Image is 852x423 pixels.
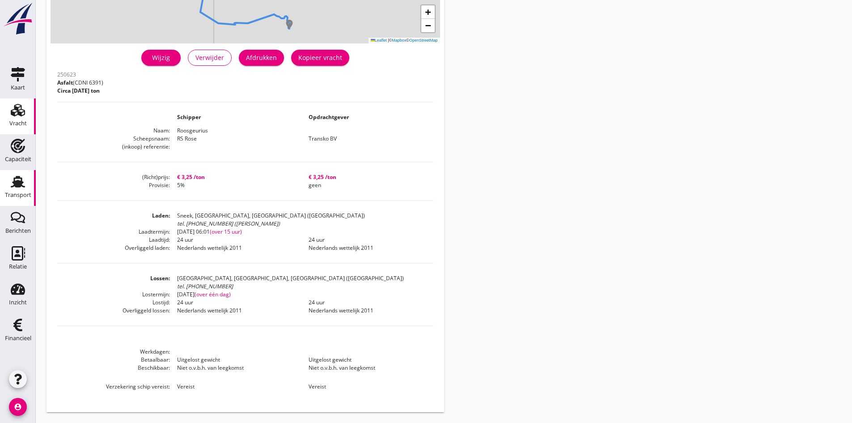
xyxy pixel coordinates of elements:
[246,53,277,62] div: Afdrukken
[421,5,435,19] a: Zoom in
[170,383,301,391] dd: Vereist
[57,383,170,391] dt: Verzekering schip vereist
[57,274,170,291] dt: Lossen
[170,113,301,121] dd: Schipper
[188,50,232,66] button: Verwijder
[57,143,170,151] dt: (inkoop) referentie
[170,181,301,189] dd: 5%
[57,79,103,87] p: (CDNI 6391)
[170,291,433,299] dd: [DATE]
[301,173,433,181] dd: € 3,25 /ton
[9,299,27,305] div: Inzicht
[388,38,389,43] span: |
[170,212,433,228] dd: Sneek, [GEOGRAPHIC_DATA], [GEOGRAPHIC_DATA] ([GEOGRAPHIC_DATA])
[57,236,170,244] dt: Laadtijd
[170,364,301,372] dd: Niet o.v.b.h. van leegkomst
[170,307,301,315] dd: Nederlands wettelijk 2011
[170,244,301,252] dd: Nederlands wettelijk 2011
[291,50,349,66] button: Kopieer vracht
[57,307,170,315] dt: Overliggeld lossen
[57,212,170,228] dt: Laden
[301,181,433,189] dd: geen
[57,181,170,189] dt: Provisie
[409,38,438,43] a: OpenStreetMap
[5,228,31,234] div: Berichten
[301,299,433,307] dd: 24 uur
[177,282,433,291] div: tel. [PHONE_NUMBER]
[285,20,294,29] img: Marker
[177,220,433,228] div: tel. [PHONE_NUMBER] ([PERSON_NAME])
[170,356,301,364] dd: Uitgelost gewicht
[210,228,242,235] span: (over 15 uur)
[301,113,433,121] dd: Opdrachtgever
[57,87,103,95] p: Circa [DATE] ton
[9,398,27,416] i: account_circle
[301,307,433,315] dd: Nederlands wettelijk 2011
[298,53,342,62] div: Kopieer vracht
[57,291,170,299] dt: Lostermijn
[421,19,435,32] a: Zoom out
[301,383,433,391] dd: Vereist
[11,85,25,90] div: Kaart
[9,120,27,126] div: Vracht
[195,53,224,62] div: Verwijder
[301,244,433,252] dd: Nederlands wettelijk 2011
[2,2,34,35] img: logo-small.a267ee39.svg
[170,228,433,236] dd: [DATE] 06:01
[9,264,27,269] div: Relatie
[170,236,301,244] dd: 24 uur
[301,135,433,143] dd: Transko BV
[57,299,170,307] dt: Lostijd
[5,156,31,162] div: Capaciteit
[57,244,170,252] dt: Overliggeld laden
[57,348,170,356] dt: Werkdagen
[57,364,170,372] dt: Beschikbaar
[57,356,170,364] dt: Betaalbaar
[170,173,301,181] dd: € 3,25 /ton
[57,127,170,135] dt: Naam
[371,38,387,43] a: Leaflet
[369,38,440,43] div: © ©
[301,236,433,244] dd: 24 uur
[301,364,433,372] dd: Niet o.v.b.h. van leegkomst
[57,135,170,143] dt: Scheepsnaam
[57,173,170,181] dt: (Richt)prijs
[141,50,181,66] a: Wijzig
[425,20,431,31] span: −
[425,6,431,17] span: +
[170,299,301,307] dd: 24 uur
[392,38,406,43] a: Mapbox
[5,335,31,341] div: Financieel
[5,192,31,198] div: Transport
[57,79,73,86] span: Asfalt
[170,127,433,135] dd: Roosgeurius
[239,50,284,66] button: Afdrukken
[195,291,231,298] span: (over één dag)
[170,135,301,143] dd: RS Rose
[57,228,170,236] dt: Laadtermijn
[57,71,76,78] span: 250623
[148,53,174,62] div: Wijzig
[170,274,433,291] dd: [GEOGRAPHIC_DATA], [GEOGRAPHIC_DATA], [GEOGRAPHIC_DATA] ([GEOGRAPHIC_DATA])
[301,356,433,364] dd: Uitgelost gewicht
